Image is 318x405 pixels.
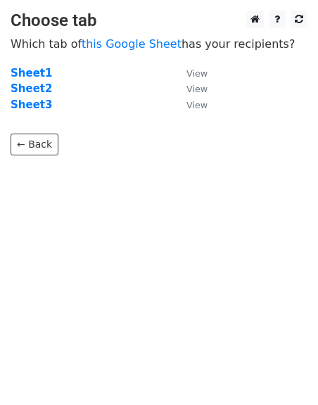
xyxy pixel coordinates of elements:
a: View [172,82,208,95]
a: Sheet3 [11,98,52,111]
h3: Choose tab [11,11,307,31]
a: ← Back [11,134,58,155]
small: View [186,68,208,79]
small: View [186,84,208,94]
a: Sheet2 [11,82,52,95]
a: View [172,98,208,111]
a: Sheet1 [11,67,52,79]
a: this Google Sheet [82,37,182,51]
a: View [172,67,208,79]
small: View [186,100,208,110]
p: Which tab of has your recipients? [11,37,307,51]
